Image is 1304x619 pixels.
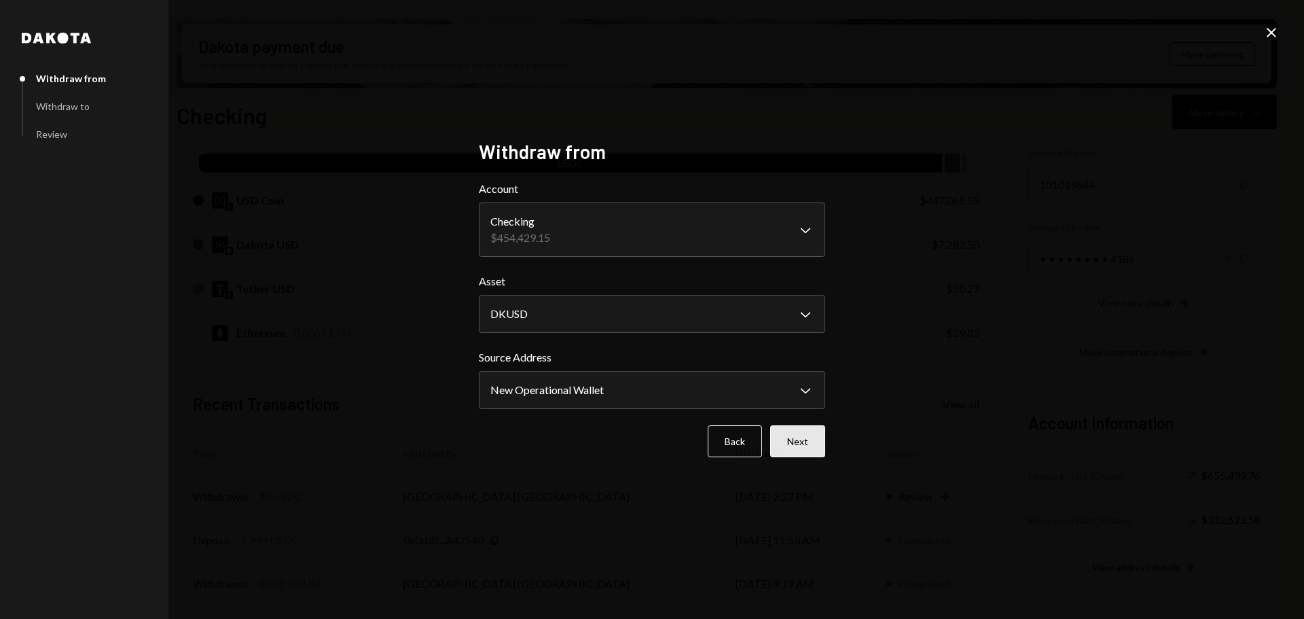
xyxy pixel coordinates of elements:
[479,273,825,289] label: Asset
[36,101,90,112] div: Withdraw to
[708,425,762,457] button: Back
[479,371,825,409] button: Source Address
[479,139,825,165] h2: Withdraw from
[770,425,825,457] button: Next
[479,295,825,333] button: Asset
[36,73,106,84] div: Withdraw from
[479,181,825,197] label: Account
[479,202,825,257] button: Account
[36,128,67,140] div: Review
[479,349,825,366] label: Source Address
